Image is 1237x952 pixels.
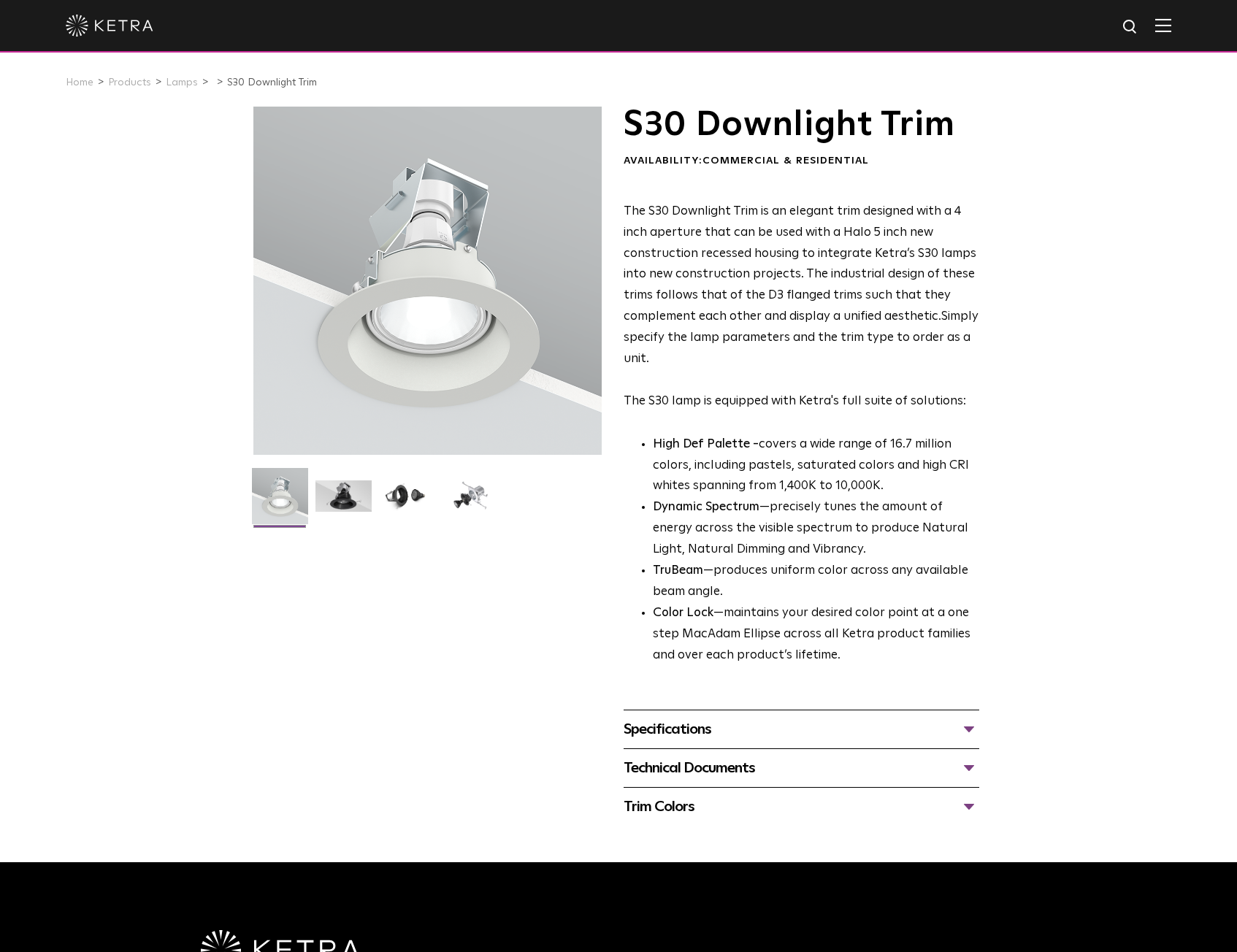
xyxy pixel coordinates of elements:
[653,603,979,667] li: —maintains your desired color point at a one step MacAdam Ellipse across all Ketra product famili...
[66,15,153,37] img: ketra-logo-2019-white
[227,77,317,88] a: S30 Downlight Trim
[66,77,93,88] a: Home
[624,205,976,323] span: The S30 Downlight Trim is an elegant trim designed with a 4 inch aperture that can be used with a...
[624,201,979,412] p: The S30 lamp is equipped with Ketra's full suite of solutions:
[653,501,759,513] strong: Dynamic Spectrum
[252,468,308,535] img: S30-DownlightTrim-2021-Web-Square
[624,154,979,169] div: Availability:
[1155,18,1171,32] img: Hamburger%20Nav.svg
[624,718,979,741] div: Specifications
[624,795,979,818] div: Trim Colors
[379,480,435,523] img: S30 Halo Downlight_Table Top_Black
[653,434,979,498] p: covers a wide range of 16.7 million colors, including pastels, saturated colors and high CRI whit...
[653,561,979,603] li: —produces uniform color across any available beam angle.
[108,77,151,88] a: Products
[624,310,979,365] span: Simply specify the lamp parameters and the trim type to order as a unit.​
[653,564,703,577] strong: TruBeam
[653,607,713,619] strong: Color Lock
[624,756,979,780] div: Technical Documents
[443,480,499,523] img: S30 Halo Downlight_Exploded_Black
[653,438,759,450] strong: High Def Palette -
[624,107,979,143] h1: S30 Downlight Trim
[1122,18,1140,37] img: search icon
[315,480,372,523] img: S30 Halo Downlight_Hero_Black_Gradient
[653,497,979,561] li: —precisely tunes the amount of energy across the visible spectrum to produce Natural Light, Natur...
[166,77,198,88] a: Lamps
[702,156,869,166] span: Commercial & Residential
